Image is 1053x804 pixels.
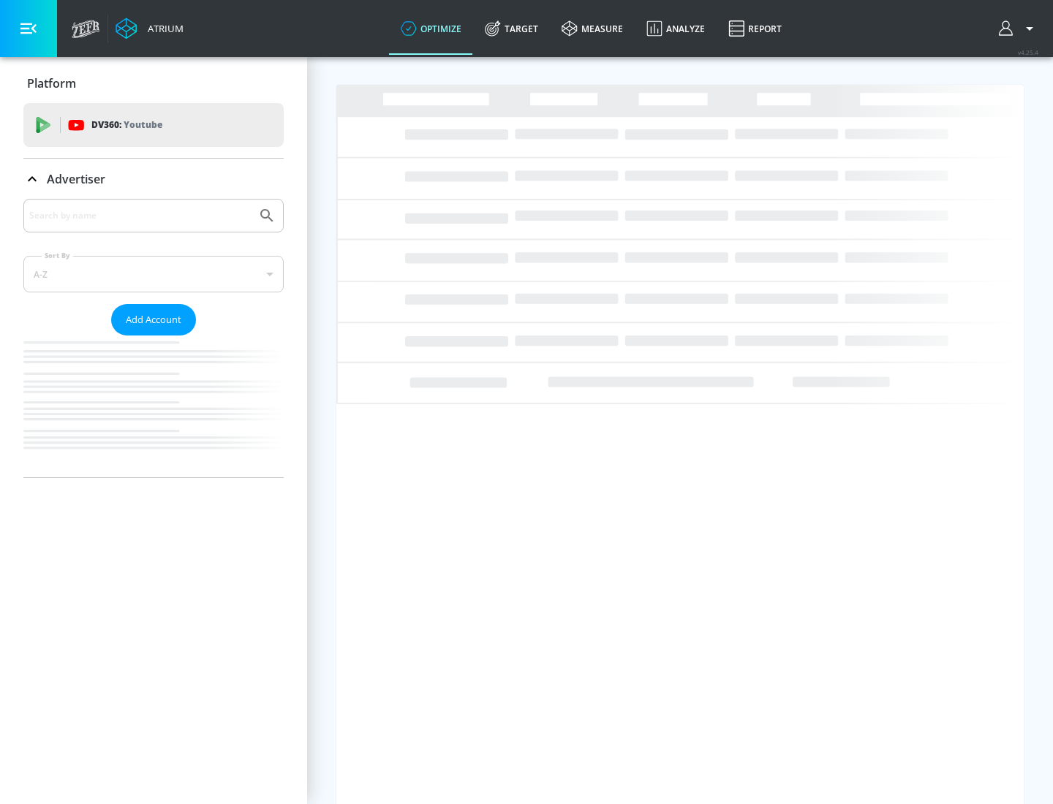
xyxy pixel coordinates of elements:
[124,117,162,132] p: Youtube
[23,159,284,200] div: Advertiser
[550,2,635,55] a: measure
[29,206,251,225] input: Search by name
[23,199,284,477] div: Advertiser
[42,251,73,260] label: Sort By
[389,2,473,55] a: optimize
[473,2,550,55] a: Target
[23,63,284,104] div: Platform
[23,256,284,292] div: A-Z
[142,22,184,35] div: Atrium
[111,304,196,335] button: Add Account
[1018,48,1038,56] span: v 4.25.4
[91,117,162,133] p: DV360:
[23,103,284,147] div: DV360: Youtube
[116,18,184,39] a: Atrium
[635,2,717,55] a: Analyze
[27,75,76,91] p: Platform
[126,311,181,328] span: Add Account
[23,335,284,477] nav: list of Advertiser
[47,171,105,187] p: Advertiser
[717,2,793,55] a: Report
